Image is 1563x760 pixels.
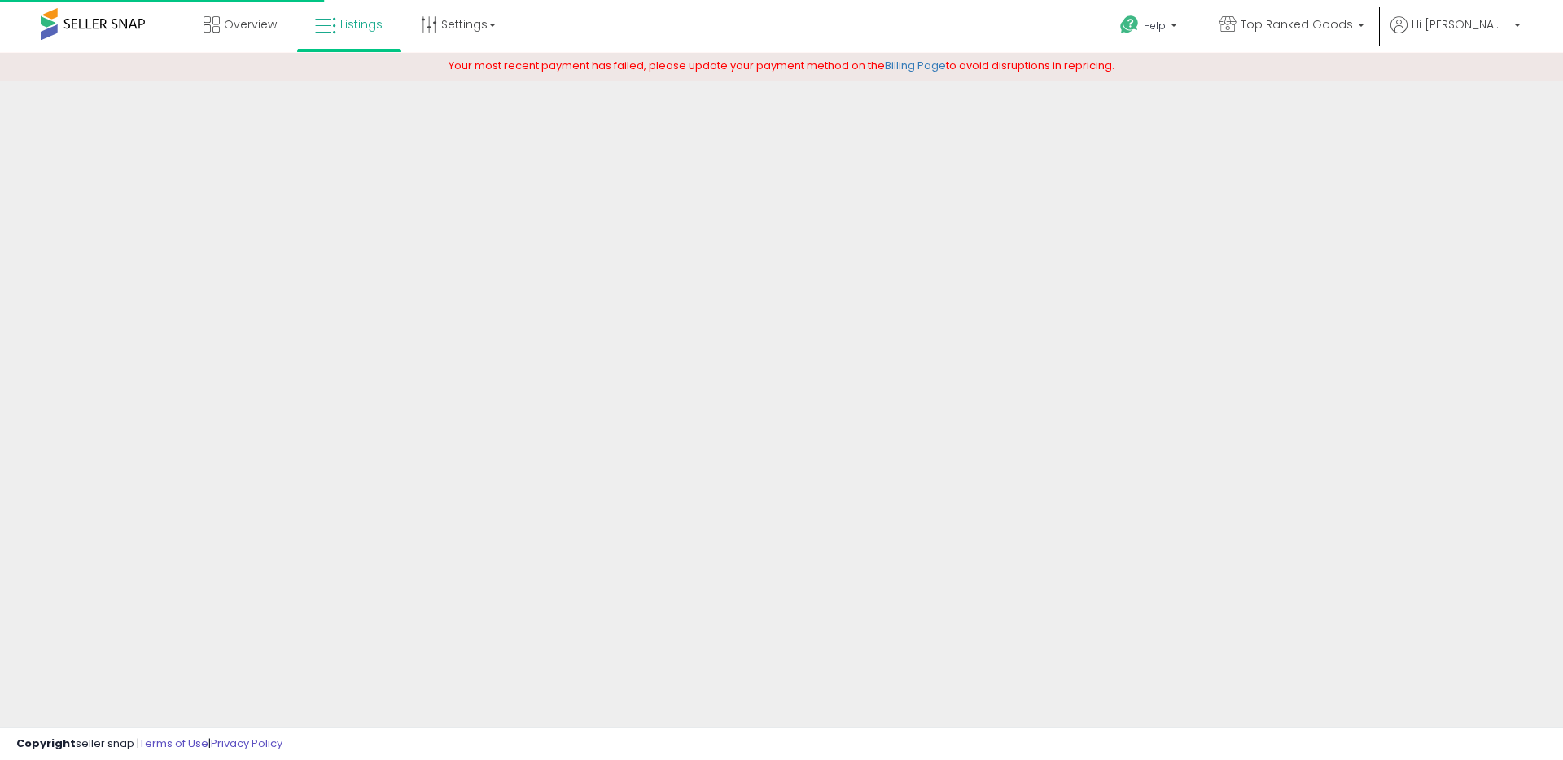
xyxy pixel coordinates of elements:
span: Top Ranked Goods [1241,16,1353,33]
a: Help [1107,2,1193,53]
i: Get Help [1119,15,1140,35]
span: Help [1144,19,1166,33]
a: Billing Page [885,58,946,73]
span: Your most recent payment has failed, please update your payment method on the to avoid disruption... [449,58,1114,73]
span: Overview [224,16,277,33]
span: Listings [340,16,383,33]
a: Hi [PERSON_NAME] [1390,16,1521,53]
span: Hi [PERSON_NAME] [1412,16,1509,33]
